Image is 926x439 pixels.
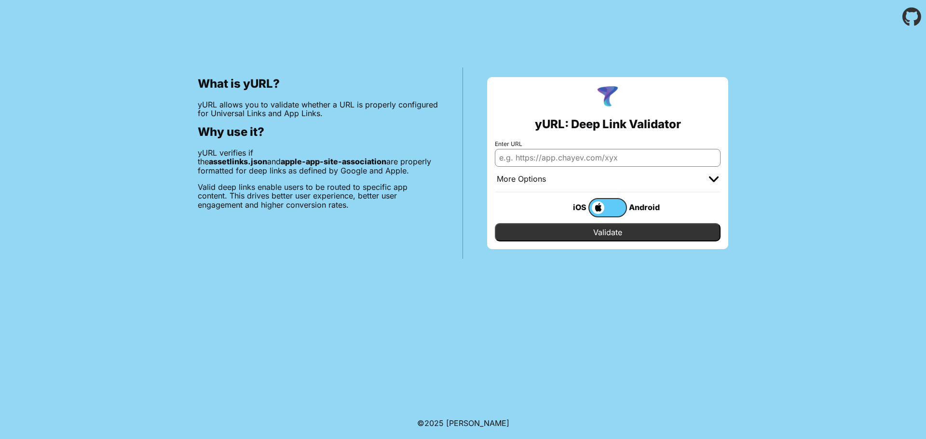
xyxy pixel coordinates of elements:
[446,418,509,428] a: Michael Ibragimchayev's Personal Site
[495,149,721,166] input: e.g. https://app.chayev.com/xyx
[709,176,719,182] img: chevron
[198,100,438,118] p: yURL allows you to validate whether a URL is properly configured for Universal Links and App Links.
[198,77,438,91] h2: What is yURL?
[595,85,620,110] img: yURL Logo
[198,125,438,139] h2: Why use it?
[198,148,438,175] p: yURL verifies if the and are properly formatted for deep links as defined by Google and Apple.
[209,157,267,166] b: assetlinks.json
[198,183,438,209] p: Valid deep links enable users to be routed to specific app content. This drives better user exper...
[627,201,666,213] div: Android
[497,174,546,184] div: More Options
[495,223,721,241] input: Validate
[535,118,681,131] h2: yURL: Deep Link Validator
[281,157,386,166] b: apple-app-site-association
[424,418,444,428] span: 2025
[495,141,721,147] label: Enter URL
[550,201,588,213] div: iOS
[417,407,509,439] footer: ©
